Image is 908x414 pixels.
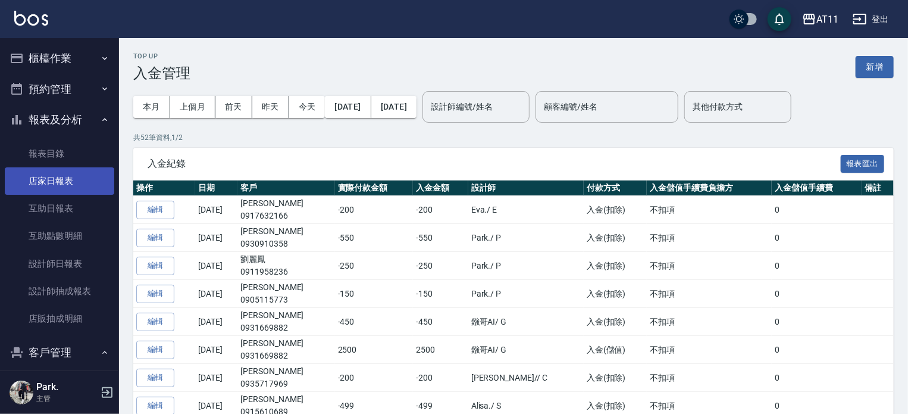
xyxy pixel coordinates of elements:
button: 昨天 [252,96,289,118]
th: 實際付款金額 [335,180,414,196]
td: 0 [772,364,862,392]
th: 入金金額 [413,180,468,196]
td: 劉麗鳳 [237,252,334,280]
td: 2500 [413,336,468,364]
button: 編輯 [136,229,174,247]
button: 報表及分析 [5,104,114,135]
a: 設計師日報表 [5,250,114,278]
th: 付款方式 [584,180,647,196]
td: [PERSON_NAME] [237,196,334,224]
th: 設計師 [468,180,584,196]
td: 不扣項 [647,196,772,224]
td: 不扣項 [647,336,772,364]
td: -200 [413,364,468,392]
td: [PERSON_NAME] [237,224,334,252]
h3: 入金管理 [133,65,190,82]
td: [PERSON_NAME] [237,336,334,364]
td: Park. / P [468,280,584,308]
button: 今天 [289,96,325,118]
button: 編輯 [136,369,174,387]
p: 0931669882 [240,322,331,334]
a: 互助點數明細 [5,222,114,250]
td: Park. / P [468,252,584,280]
td: -200 [335,196,414,224]
td: 入金(扣除) [584,196,647,224]
th: 入金儲值手續費負擔方 [647,180,772,196]
td: [DATE] [195,280,237,308]
th: 客戶 [237,180,334,196]
th: 入金儲值手續費 [772,180,862,196]
a: 店家日報表 [5,167,114,195]
td: 入金(扣除) [584,224,647,252]
p: 共 52 筆資料, 1 / 2 [133,132,894,143]
td: Park. / P [468,224,584,252]
td: 0 [772,308,862,336]
td: 不扣項 [647,252,772,280]
td: -250 [413,252,468,280]
a: 報表匯出 [841,157,885,169]
th: 備註 [862,180,894,196]
td: 0 [772,224,862,252]
img: Person [10,381,33,404]
p: 0935717969 [240,378,331,390]
button: 新增 [856,56,894,78]
button: save [768,7,791,31]
td: 鏹哥AI / G [468,336,584,364]
button: 編輯 [136,313,174,331]
button: 預約管理 [5,74,114,105]
button: 登出 [848,8,894,30]
td: [PERSON_NAME]/ / C [468,364,584,392]
td: [PERSON_NAME] [237,280,334,308]
td: [PERSON_NAME] [237,308,334,336]
td: -450 [335,308,414,336]
a: 店販抽成明細 [5,305,114,332]
td: 0 [772,196,862,224]
td: -150 [335,280,414,308]
td: -550 [413,224,468,252]
td: 0 [772,336,862,364]
p: 0930910358 [240,238,331,250]
button: [DATE] [325,96,371,118]
td: Eva. / E [468,196,584,224]
button: 編輯 [136,341,174,359]
button: [DATE] [371,96,417,118]
a: 新增 [856,61,894,72]
td: 入金(扣除) [584,280,647,308]
td: 不扣項 [647,364,772,392]
td: 入金(扣除) [584,308,647,336]
p: 0905115773 [240,294,331,306]
button: 本月 [133,96,170,118]
th: 日期 [195,180,237,196]
h5: Park. [36,381,97,393]
td: -200 [413,196,468,224]
p: 0917632166 [240,210,331,222]
td: 入金(扣除) [584,252,647,280]
button: 編輯 [136,201,174,219]
td: [DATE] [195,364,237,392]
td: -200 [335,364,414,392]
h2: Top Up [133,52,190,60]
img: Logo [14,11,48,26]
td: -550 [335,224,414,252]
td: 鏹哥AI / G [468,308,584,336]
button: 上個月 [170,96,215,118]
div: AT11 [816,12,838,27]
button: 編輯 [136,285,174,303]
p: 0911958236 [240,266,331,278]
td: [DATE] [195,224,237,252]
td: 不扣項 [647,280,772,308]
button: 櫃檯作業 [5,43,114,74]
td: [DATE] [195,252,237,280]
td: 入金(儲值) [584,336,647,364]
button: 編輯 [136,257,174,275]
td: -450 [413,308,468,336]
td: 不扣項 [647,224,772,252]
td: 入金(扣除) [584,364,647,392]
th: 操作 [133,180,195,196]
a: 報表目錄 [5,140,114,167]
p: 主管 [36,393,97,404]
td: [DATE] [195,308,237,336]
button: AT11 [797,7,843,32]
td: [DATE] [195,196,237,224]
td: 0 [772,252,862,280]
